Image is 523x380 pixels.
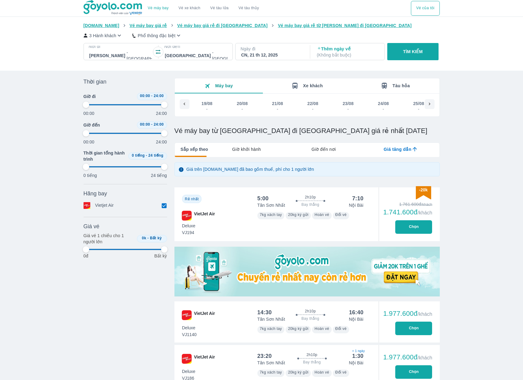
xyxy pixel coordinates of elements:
p: 24:00 [156,110,167,116]
span: Deluxe [182,368,196,374]
div: 24/08 [378,100,389,107]
span: 2h10p [305,195,316,200]
span: /khách [417,311,432,317]
span: 7kg xách tay [260,213,282,217]
div: choose transportation mode [411,1,439,16]
span: Đổi vé [335,327,347,331]
div: 1.977.600đ [383,310,432,317]
p: - [GEOGRAPHIC_DATA] [127,49,172,62]
span: 00:00 [140,122,150,127]
span: [DOMAIN_NAME] [84,23,119,28]
h1: Vé máy bay từ [GEOGRAPHIC_DATA] đi [GEOGRAPHIC_DATA] giá rẻ nhất [DATE] [174,127,440,135]
span: -20k [419,187,427,192]
div: 21/08 [272,100,283,107]
span: 0 tiếng [132,153,145,158]
p: Giá vé 1 chiều cho 1 người lớn [84,233,135,245]
span: Deluxe [182,223,196,229]
span: Giá tăng dần [384,146,411,152]
button: Chọn [395,220,432,234]
div: - [237,107,248,112]
span: 7kg xách tay [260,327,282,331]
div: - [343,107,353,112]
div: 1.741.600đ [383,209,432,216]
span: Sắp xếp theo [181,146,208,152]
button: Chọn [395,322,432,335]
span: 20kg ký gửi [288,370,308,374]
div: 25/08 [413,100,424,107]
p: Bất kỳ [154,253,167,259]
p: Nơi đi [89,43,152,49]
span: Tàu hỏa [392,83,410,88]
p: Nơi đến [164,43,228,49]
p: Tân Sơn Nhất [257,360,285,366]
span: /khách [417,210,432,215]
span: 0k [142,236,146,240]
div: - [308,107,318,112]
span: - [151,122,152,127]
p: ( Không bắt buộc ) [317,52,379,58]
div: 16:40 [349,309,363,316]
span: - [151,94,152,98]
span: VietJet Air [194,310,215,320]
div: 22/08 [307,100,318,107]
span: 20kg ký gửi [288,213,308,217]
button: 3 Hành khách [84,32,123,39]
span: Hoàn vé [314,213,329,217]
div: 20/08 [237,100,248,107]
span: VJ194 [182,229,196,236]
div: CN, 21 th 12, 2025 [241,52,303,58]
p: Nội Bài [349,360,363,366]
div: scrollable day and price [189,99,425,113]
span: Vé máy bay giá rẻ đi [GEOGRAPHIC_DATA] [177,23,267,28]
div: 23/08 [343,100,354,107]
p: Tân Sơn Nhất [257,316,285,322]
img: discount [416,186,431,199]
p: 00:00 [84,110,95,116]
span: Thời gian [84,78,107,85]
div: - [272,107,283,112]
span: VietJet Air [194,354,215,364]
span: Hoàn vé [314,370,329,374]
span: Deluxe [182,325,197,331]
p: 24:00 [156,139,167,145]
span: Đổi vé [335,370,347,374]
span: 7kg xách tay [260,370,282,374]
span: - [147,236,149,240]
span: 2h10p [305,309,316,314]
span: Giờ đi [84,93,96,100]
span: Vé máy bay giá rẻ từ [PERSON_NAME] đi [GEOGRAPHIC_DATA] [278,23,412,28]
p: 0đ [84,253,88,259]
div: 23:20 [257,352,272,360]
p: Phổ thông đặc biệt [138,33,175,39]
span: - [146,153,147,158]
div: - [413,107,424,112]
span: Vé máy bay giá rẻ [130,23,167,28]
div: 14:30 [257,309,272,316]
a: Vé tàu lửa [205,1,234,16]
p: Giá trên [DOMAIN_NAME] đã bao gồm thuế, phí cho 1 người lớn [186,166,314,172]
img: VJ [182,310,192,320]
img: VJ [182,211,192,221]
div: 19/08 [201,100,213,107]
span: Giờ đến nơi [311,146,336,152]
span: VJ1140 [182,331,197,338]
p: 0 tiếng [84,172,97,178]
a: Vé máy bay [148,6,169,10]
span: Đổi vé [335,213,347,217]
div: 1:30 [352,352,364,360]
div: lab API tabs example [208,143,439,156]
p: Tân Sơn Nhất [257,202,285,208]
button: Vé tàu thủy [233,1,264,16]
span: 2h10p [306,352,317,357]
span: Giờ khởi hành [232,146,261,152]
p: - [GEOGRAPHIC_DATA] [212,49,257,62]
p: 24 tiếng [151,172,167,178]
span: + 1 ngày [352,349,364,354]
a: Vé xe khách [178,6,200,10]
p: 3 Hành khách [89,33,116,39]
span: Giờ đến [84,122,100,128]
p: 00:00 [84,139,95,145]
span: Giá vé [84,223,100,230]
span: Bất kỳ [150,236,162,240]
p: Ngày đi [240,46,304,52]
